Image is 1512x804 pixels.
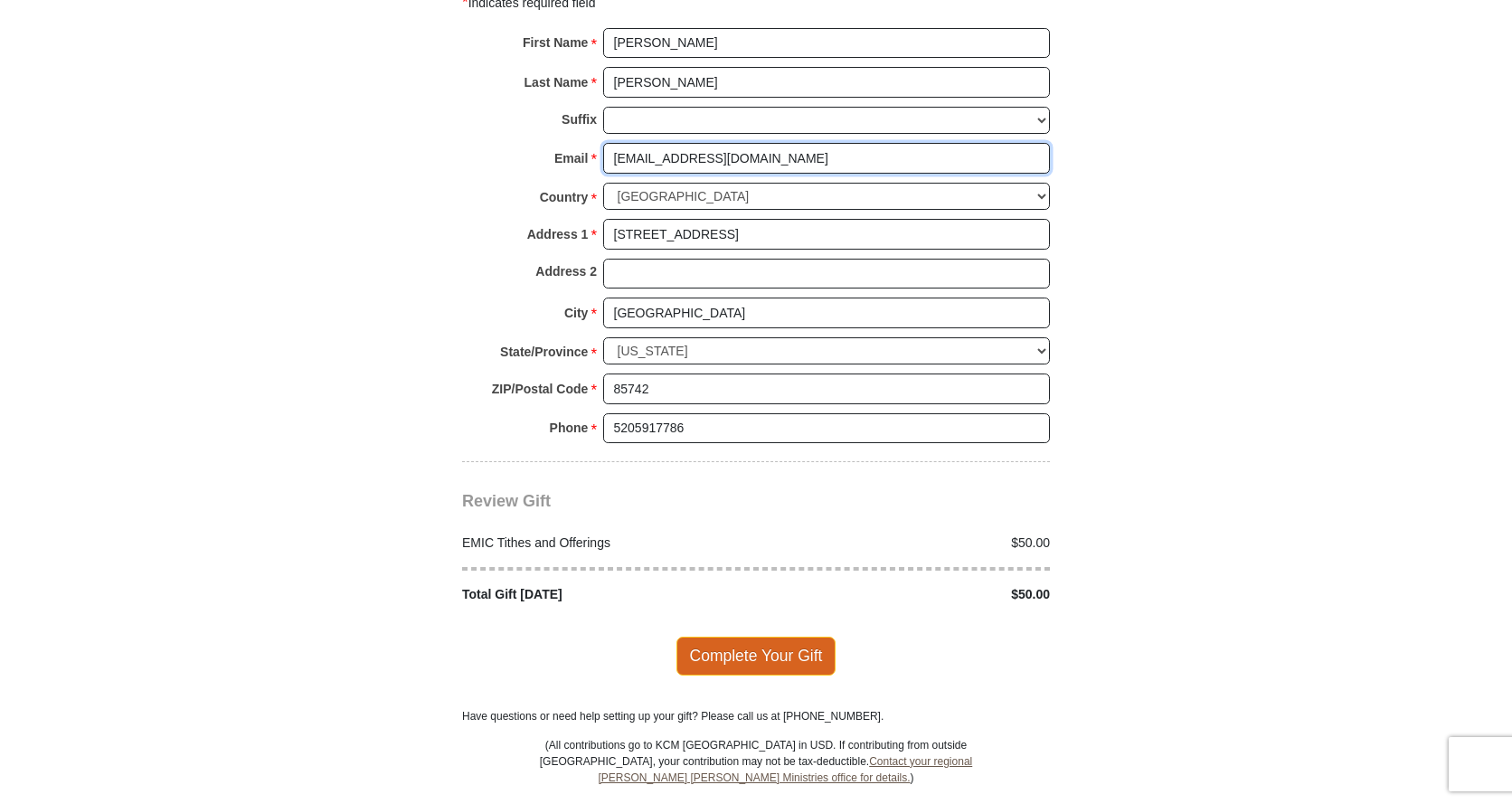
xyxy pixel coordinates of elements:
[462,492,551,510] span: Review Gift
[756,585,1060,604] div: $50.00
[527,222,589,247] strong: Address 1
[462,708,1050,724] p: Have questions or need help setting up your gift? Please call us at [PHONE_NUMBER].
[554,146,588,171] strong: Email
[492,376,589,402] strong: ZIP/Postal Code
[598,755,972,784] a: Contact your regional [PERSON_NAME] [PERSON_NAME] Ministries office for details.
[756,534,1060,553] div: $50.00
[523,30,588,55] strong: First Name
[676,637,836,675] span: Complete Your Gift
[500,339,588,364] strong: State/Province
[562,107,597,132] strong: Suffix
[453,585,757,604] div: Total Gift [DATE]
[453,534,757,553] div: EMIC Tithes and Offerings
[524,70,589,95] strong: Last Name
[540,184,589,210] strong: Country
[535,259,597,284] strong: Address 2
[550,415,589,440] strong: Phone
[564,300,588,326] strong: City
